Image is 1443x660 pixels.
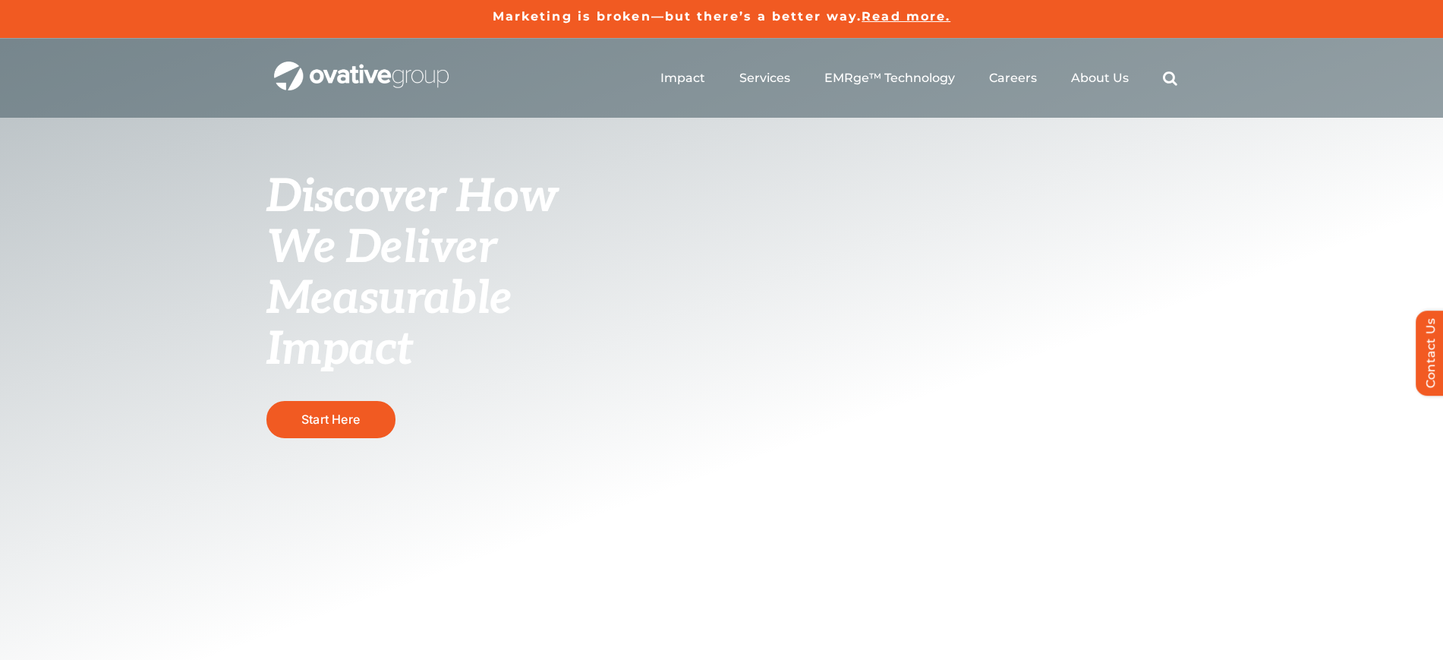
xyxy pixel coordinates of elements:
a: EMRge™ Technology [824,71,955,86]
a: Marketing is broken—but there’s a better way. [493,9,862,24]
a: Start Here [266,401,395,438]
span: We Deliver Measurable Impact [266,221,512,377]
a: Read more. [862,9,950,24]
span: Discover How [266,170,558,225]
a: Services [739,71,790,86]
a: Careers [989,71,1037,86]
a: About Us [1071,71,1129,86]
a: OG_Full_horizontal_WHT [274,60,449,74]
a: Impact [660,71,705,86]
span: Start Here [301,412,360,427]
nav: Menu [660,54,1177,103]
a: Search [1163,71,1177,86]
